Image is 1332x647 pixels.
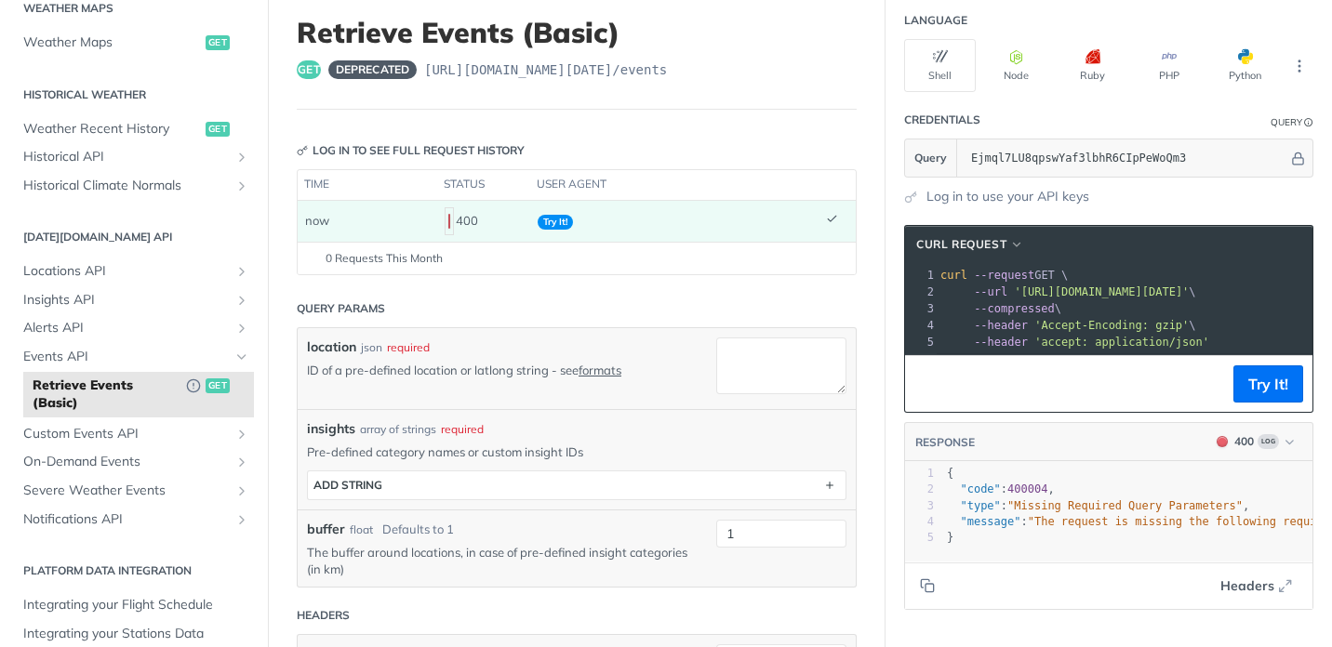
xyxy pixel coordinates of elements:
[234,455,249,469] button: Show subpages for On-Demand Events
[914,572,940,600] button: Copy to clipboard
[307,362,688,378] p: ID of a pre-defined location or latlong string - see
[14,143,254,171] a: Historical APIShow subpages for Historical API
[445,205,523,237] div: 400
[974,285,1007,298] span: --url
[234,321,249,336] button: Show subpages for Alerts API
[1304,118,1313,127] i: Information
[23,291,230,310] span: Insights API
[1034,336,1209,349] span: 'accept: application/json'
[297,142,525,159] div: Log in to see full request history
[308,471,846,499] button: ADD string
[1258,434,1279,449] span: Log
[914,370,940,398] button: Copy to clipboard
[1288,149,1308,167] button: Hide
[313,478,382,492] div: ADD string
[387,339,430,356] div: required
[905,498,934,514] div: 3
[530,170,819,200] th: user agent
[1217,436,1228,447] span: 400
[904,39,976,92] button: Shell
[905,267,937,284] div: 1
[350,522,373,538] div: float
[361,339,382,356] div: json
[328,60,417,79] span: deprecated
[297,145,308,156] svg: Key
[14,562,254,579] h2: Platform DATA integration
[579,363,621,377] a: formats
[297,60,321,79] span: get
[234,293,249,308] button: Show subpages for Insights API
[947,467,953,480] span: {
[940,285,1196,298] span: \
[905,139,957,177] button: Query
[14,314,254,342] a: Alerts APIShow subpages for Alerts API
[23,425,230,443] span: Custom Events API
[905,300,937,317] div: 3
[940,302,1061,315] span: \
[234,483,249,498] button: Show subpages for Severe Weather Events
[905,514,934,530] div: 4
[1133,39,1205,92] button: PHP
[234,512,249,527] button: Show subpages for Notifications API
[23,510,230,529] span: Notifications API
[448,214,450,229] span: 400
[14,448,254,476] a: On-Demand EventsShow subpages for On-Demand Events
[926,187,1089,206] a: Log in to use your API keys
[904,112,980,128] div: Credentials
[14,115,254,143] a: Weather Recent Historyget
[206,122,230,137] span: get
[940,319,1196,332] span: \
[360,421,436,438] div: array of strings
[33,376,177,413] span: Retrieve Events (Basic)
[1291,58,1308,74] svg: More ellipsis
[904,12,967,29] div: Language
[14,343,254,371] a: Events APIHide subpages for Events API
[14,477,254,505] a: Severe Weather EventsShow subpages for Severe Weather Events
[905,334,937,350] div: 5
[14,286,254,314] a: Insights APIShow subpages for Insights API
[23,372,254,417] a: Retrieve Events (Basic)Deprecated Endpointget
[234,264,249,279] button: Show subpages for Locations API
[905,466,934,482] div: 1
[307,419,355,439] span: insights
[206,35,230,50] span: get
[234,350,249,364] button: Hide subpages for Events API
[437,170,530,200] th: status
[23,148,230,166] span: Historical API
[234,427,249,442] button: Show subpages for Custom Events API
[960,499,1000,512] span: "type"
[947,531,953,544] span: }
[234,150,249,165] button: Show subpages for Historical API
[1209,39,1281,92] button: Python
[307,443,846,460] p: Pre-defined category names or custom insight IDs
[960,482,1000,495] span: "code"
[23,262,230,281] span: Locations API
[23,120,201,139] span: Weather Recent History
[962,139,1288,177] input: apikey
[297,300,385,317] div: Query Params
[1207,432,1303,451] button: 400400Log
[1285,52,1313,80] button: More Languages
[960,515,1020,528] span: "message"
[14,229,254,245] h2: [DATE][DOMAIN_NAME] API
[940,269,967,282] span: curl
[14,591,254,619] a: Integrating your Flight Schedule
[23,596,249,614] span: Integrating your Flight Schedule
[23,319,230,337] span: Alerts API
[947,482,1055,495] span: : ,
[23,453,230,471] span: On-Demand Events
[307,520,345,539] label: buffer
[910,235,1031,254] button: cURL Request
[297,16,857,49] h1: Retrieve Events (Basic)
[905,284,937,300] div: 2
[974,336,1028,349] span: --header
[14,257,254,285] a: Locations APIShow subpages for Locations API
[1233,365,1303,403] button: Try It!
[305,213,329,228] span: now
[307,544,688,577] p: The buffer around locations, in case of pre-defined insight categories (in km)
[326,250,443,267] span: 0 Requests This Month
[1034,319,1189,332] span: 'Accept-Encoding: gzip'
[14,86,254,103] h2: Historical Weather
[980,39,1052,92] button: Node
[14,29,254,57] a: Weather Mapsget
